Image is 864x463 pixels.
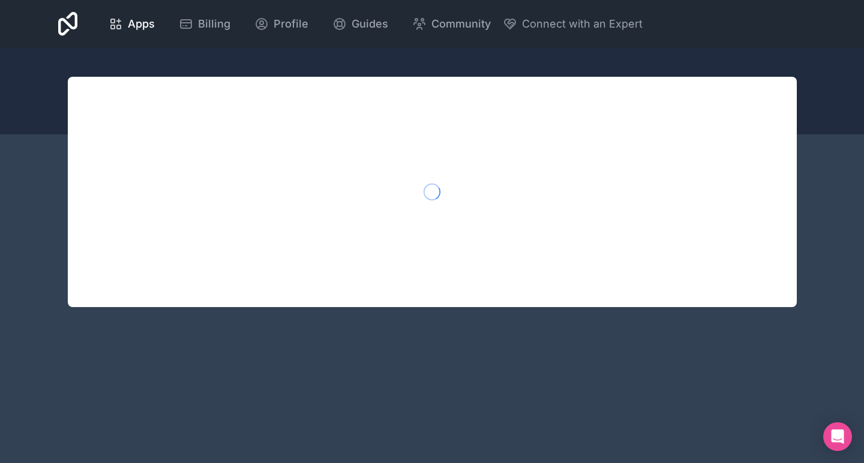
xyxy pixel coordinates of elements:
[503,16,643,32] button: Connect with an Expert
[99,11,164,37] a: Apps
[431,16,491,32] span: Community
[128,16,155,32] span: Apps
[522,16,643,32] span: Connect with an Expert
[403,11,500,37] a: Community
[198,16,230,32] span: Billing
[352,16,388,32] span: Guides
[823,422,852,451] div: Open Intercom Messenger
[169,11,240,37] a: Billing
[274,16,308,32] span: Profile
[245,11,318,37] a: Profile
[323,11,398,37] a: Guides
